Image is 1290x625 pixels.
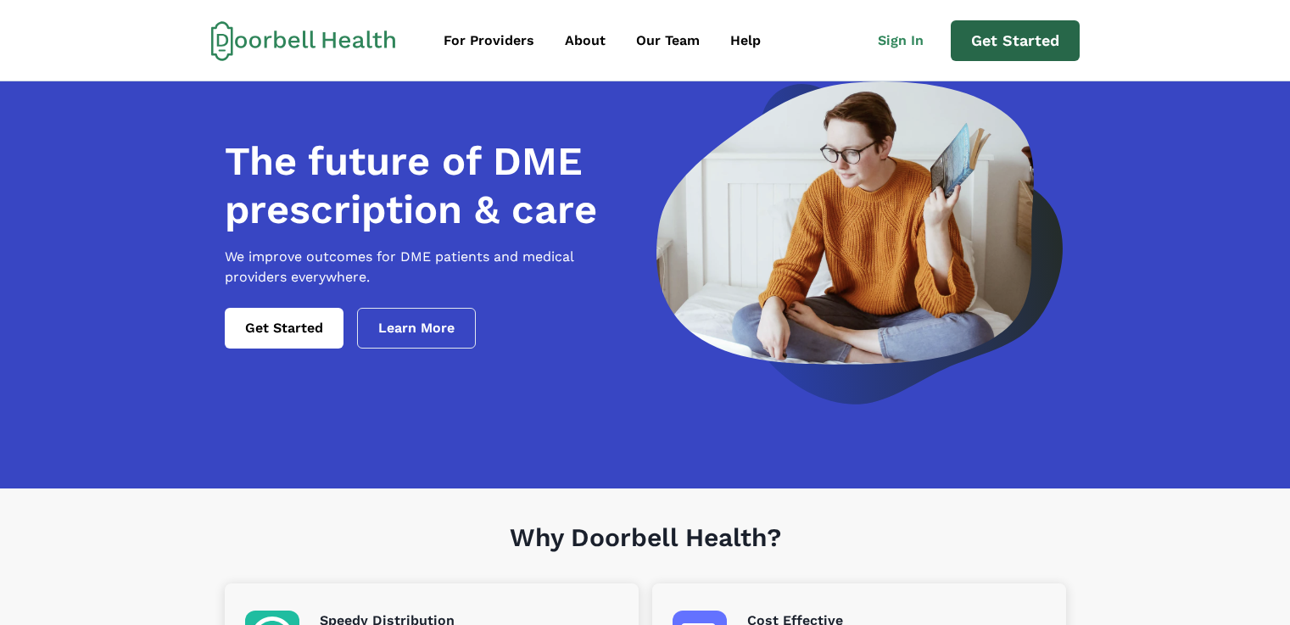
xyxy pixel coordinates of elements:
[225,522,1066,583] h1: Why Doorbell Health?
[430,24,548,58] a: For Providers
[225,308,343,349] a: Get Started
[444,31,534,51] div: For Providers
[730,31,761,51] div: Help
[225,137,637,233] h1: The future of DME prescription & care
[864,24,951,58] a: Sign In
[636,31,700,51] div: Our Team
[225,247,637,287] p: We improve outcomes for DME patients and medical providers everywhere.
[551,24,619,58] a: About
[357,308,476,349] a: Learn More
[717,24,774,58] a: Help
[656,81,1063,405] img: a woman looking at a computer
[951,20,1080,61] a: Get Started
[565,31,606,51] div: About
[623,24,713,58] a: Our Team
